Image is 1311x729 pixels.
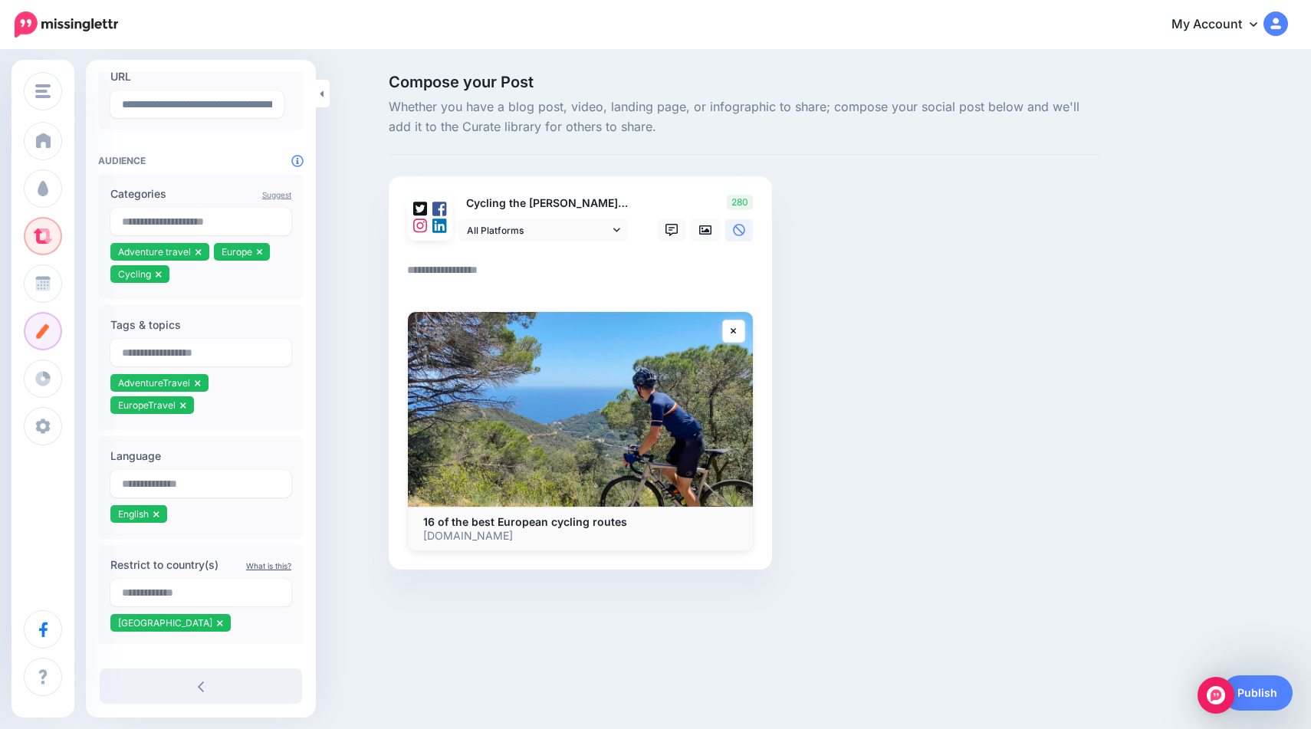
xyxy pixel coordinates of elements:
[1156,6,1288,44] a: My Account
[110,185,291,203] label: Categories
[1198,677,1234,714] div: Open Intercom Messenger
[262,190,291,199] a: Suggest
[408,312,753,506] img: 16 of the best European cycling routes
[467,222,609,238] span: All Platforms
[110,67,291,86] label: URL
[246,561,291,570] a: What is this?
[118,377,190,389] span: AdventureTravel
[110,316,291,334] label: Tags & topics
[727,195,753,210] span: 280
[459,195,629,212] p: Cycling the [PERSON_NAME] route in [GEOGRAPHIC_DATA]: e for cyclists
[389,97,1100,137] span: Whether you have a blog post, video, landing page, or infographic to share; compose your social p...
[110,556,291,574] label: Restrict to country(s)
[423,529,738,543] p: [DOMAIN_NAME]
[459,219,628,241] a: All Platforms
[118,246,191,258] span: Adventure travel
[118,617,212,629] span: [GEOGRAPHIC_DATA]
[1222,675,1293,711] a: Publish
[423,515,627,528] b: 16 of the best European cycling routes
[118,508,149,520] span: English
[35,84,51,98] img: menu.png
[118,268,151,280] span: Cycling
[110,447,291,465] label: Language
[222,246,252,258] span: Europe
[15,11,118,38] img: Missinglettr
[98,155,304,166] h4: Audience
[389,74,1100,90] span: Compose your Post
[118,399,176,411] span: EuropeTravel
